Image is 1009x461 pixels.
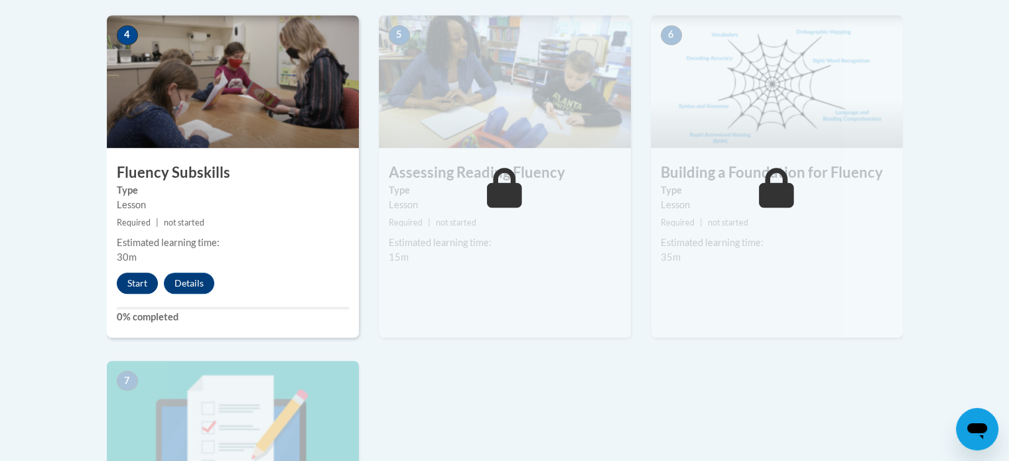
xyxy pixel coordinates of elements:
span: not started [708,218,748,228]
img: Course Image [107,15,359,148]
span: 6 [661,25,682,45]
span: 5 [389,25,410,45]
label: Type [661,183,893,198]
img: Course Image [651,15,903,148]
div: Lesson [661,198,893,212]
span: 35m [661,251,681,263]
span: not started [436,218,476,228]
span: 15m [389,251,409,263]
label: Type [117,183,349,198]
span: | [700,218,703,228]
button: Details [164,273,214,294]
iframe: Button to launch messaging window [956,408,998,450]
h3: Building a Foundation for Fluency [651,163,903,183]
label: 0% completed [117,310,349,324]
span: 30m [117,251,137,263]
img: Course Image [379,15,631,148]
div: Lesson [389,198,621,212]
span: | [156,218,159,228]
span: Required [661,218,695,228]
span: Required [389,218,423,228]
label: Type [389,183,621,198]
h3: Assessing Reading Fluency [379,163,631,183]
span: not started [164,218,204,228]
span: 7 [117,371,138,391]
button: Start [117,273,158,294]
div: Estimated learning time: [661,235,893,250]
span: Required [117,218,151,228]
h3: Fluency Subskills [107,163,359,183]
span: 4 [117,25,138,45]
div: Estimated learning time: [389,235,621,250]
span: | [428,218,431,228]
div: Lesson [117,198,349,212]
div: Estimated learning time: [117,235,349,250]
